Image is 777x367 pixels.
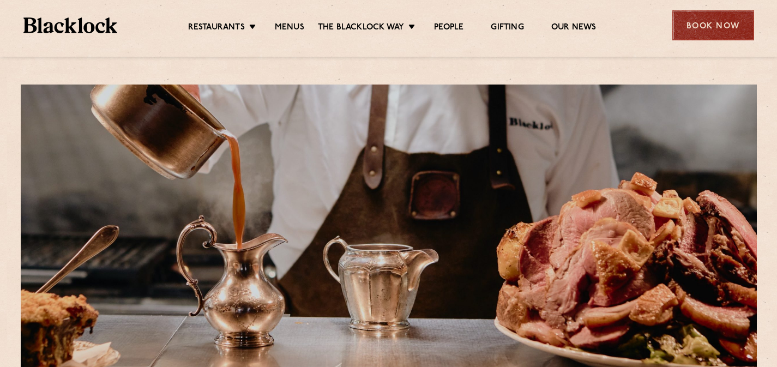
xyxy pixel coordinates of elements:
[672,10,754,40] div: Book Now
[434,22,463,34] a: People
[491,22,523,34] a: Gifting
[188,22,245,34] a: Restaurants
[318,22,404,34] a: The Blacklock Way
[551,22,597,34] a: Our News
[23,17,118,33] img: BL_Textured_Logo-footer-cropped.svg
[275,22,304,34] a: Menus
